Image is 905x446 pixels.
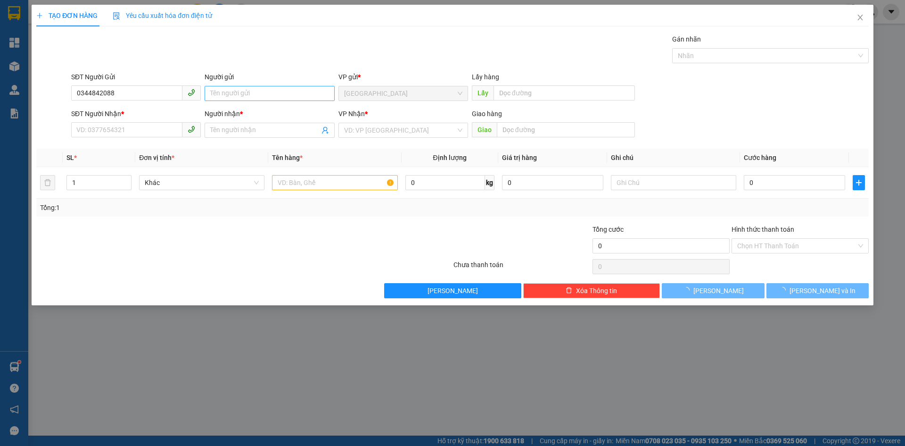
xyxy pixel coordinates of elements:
div: Người gửi [205,72,334,82]
span: close [856,14,864,21]
th: Ghi chú [607,149,740,167]
input: VD: Bàn, Ghế [272,175,397,190]
div: Chưa thanh toán [452,260,592,276]
span: Giao [472,122,497,137]
button: deleteXóa Thông tin [523,283,660,298]
span: Giá trị hàng [502,154,537,161]
label: Gán nhãn [672,35,701,43]
span: Lấy hàng [472,73,499,81]
span: Đơn vị tính [139,154,174,161]
span: plus [853,179,864,186]
button: [PERSON_NAME] [384,283,521,298]
span: TẠO ĐƠN HÀNG [36,12,98,19]
input: Dọc đường [497,122,635,137]
span: Lấy [472,85,494,101]
span: Yêu cầu xuất hóa đơn điện tử [113,12,212,19]
div: Tổng: 1 [40,202,349,213]
div: SĐT Người Gửi [71,72,201,82]
span: [PERSON_NAME] và In [790,286,856,296]
span: loading [779,287,790,294]
span: Định lượng [433,154,467,161]
div: SĐT Người Nhận [71,109,201,119]
div: VP gửi [338,72,468,82]
span: SL [66,154,74,161]
span: user-add [321,126,329,134]
label: Hình thức thanh toán [732,226,794,233]
button: plus [853,175,865,190]
button: [PERSON_NAME] và In [766,283,869,298]
input: Ghi Chú [611,175,736,190]
span: Xóa Thông tin [576,286,617,296]
span: phone [188,126,195,133]
button: Close [847,5,873,31]
span: VP Nhận [338,110,365,118]
span: [PERSON_NAME] [428,286,478,296]
div: Người nhận [205,109,334,119]
span: delete [566,287,572,295]
span: phone [188,89,195,96]
button: [PERSON_NAME] [662,283,764,298]
span: loading [683,287,693,294]
span: Nha Trang [344,86,462,101]
input: 0 [502,175,603,190]
span: plus [36,12,43,19]
span: kg [485,175,494,190]
span: Giao hàng [472,110,502,118]
span: Khác [145,176,259,190]
span: Cước hàng [744,154,776,161]
span: [PERSON_NAME] [693,286,744,296]
img: icon [113,12,120,20]
input: Dọc đường [494,85,635,101]
span: Tên hàng [272,154,303,161]
button: delete [40,175,55,190]
span: Tổng cước [592,226,624,233]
